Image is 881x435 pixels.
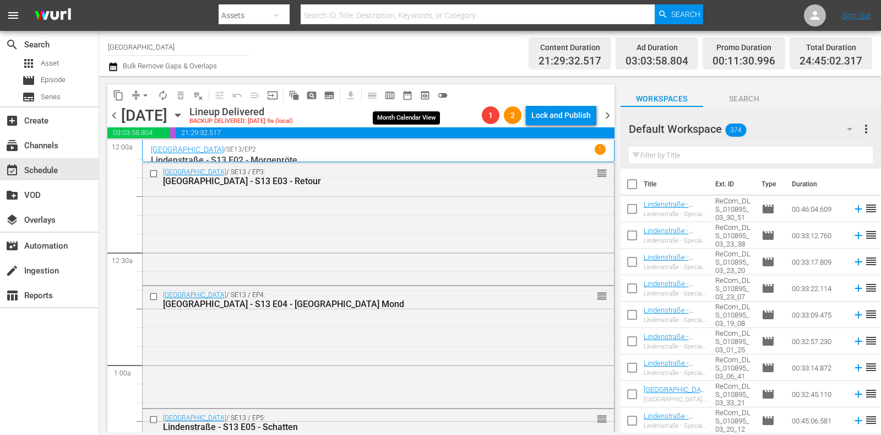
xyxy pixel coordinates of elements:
[151,155,606,165] p: Lindenstraße - S13 E02 - Morgenröte
[110,87,127,104] span: Copy Lineup
[596,167,607,178] button: reorder
[6,264,19,277] span: Ingestion
[800,55,862,68] span: 24:45:02.317
[6,38,19,51] span: Search
[6,213,19,227] span: Overlays
[163,414,554,432] div: / SE13 / EP5:
[539,40,601,55] div: Content Duration
[6,189,19,202] span: VOD
[762,308,775,321] span: Episode
[6,239,19,253] span: Automation
[140,90,151,101] span: arrow_drop_down
[7,9,20,22] span: menu
[526,105,596,125] button: Lock and Publish
[6,164,19,177] span: Schedule
[785,169,851,200] th: Duration
[713,40,775,55] div: Promo Duration
[289,90,300,101] span: auto_awesome_motion_outlined
[762,335,775,348] span: Episode
[762,282,775,295] span: Episode
[852,362,864,374] svg: Add to Schedule
[709,169,755,200] th: Ext. ID
[852,256,864,268] svg: Add to Schedule
[163,414,226,422] a: [GEOGRAPHIC_DATA]
[157,90,168,101] span: autorenew_outlined
[787,328,848,355] td: 00:32:57.230
[671,4,700,24] span: Search
[711,222,757,249] td: ReCom_DLS_010895_03_23_38
[267,90,278,101] span: input
[437,90,448,101] span: toggle_off
[596,413,607,424] button: reorder
[711,328,757,355] td: ReCom_DLS_010895_03_01_25
[852,229,864,241] svg: Add to Schedule
[121,62,217,70] span: Bulk Remove Gaps & Overlaps
[170,127,176,138] span: 00:11:30.996
[644,359,702,392] a: Lindenstraße - Special: [PERSON_NAME] - S06 E41 - Fehlstart
[6,114,19,127] span: Create
[384,90,395,101] span: calendar_view_week_outlined
[864,413,878,427] span: reorder
[163,168,554,186] div: / SE13 / EP3:
[644,290,706,297] div: Lindenstraße - Special: [PERSON_NAME] - Die Weihnachtsfeier
[189,106,293,118] div: Lineup Delivered
[172,87,189,104] span: Select an event to delete
[189,118,293,125] div: BACKUP DELIVERED: [DATE] 9a (local)
[644,385,705,418] a: [GEOGRAPHIC_DATA] - S33 E21 - Die Ruhe nach dem Sturm
[163,291,226,299] a: [GEOGRAPHIC_DATA]
[163,291,554,309] div: / SE13 / EP4:
[852,282,864,294] svg: Add to Schedule
[107,127,170,138] span: 03:03:58.804
[842,11,871,20] a: Sign Out
[264,87,281,104] span: Update Metadata from Key Asset
[482,111,499,120] span: 1
[644,227,703,268] a: Lindenstraße - Special: [PERSON_NAME] S23 E38 - Albtraum und Märchen
[193,90,204,101] span: playlist_remove_outlined
[130,90,142,101] span: compress
[755,169,785,200] th: Type
[601,109,614,122] span: chevron_right
[864,255,878,268] span: reorder
[320,87,338,104] span: Create Series Block
[644,422,706,429] div: Lindenstraße - Special: Best of Lindenstraße - Herzlichen Glückwunsch
[787,407,848,434] td: 00:45:06.581
[800,40,862,55] div: Total Duration
[864,308,878,321] span: reorder
[113,90,124,101] span: content_copy
[381,87,399,104] span: Week Calendar View
[596,290,607,301] button: reorder
[860,122,873,136] span: more_vert
[621,92,703,106] span: Workspaces
[360,84,381,106] span: Day Calendar View
[434,87,452,104] span: 24 hours Lineup View is OFF
[420,90,431,101] span: preview_outlined
[41,58,59,69] span: Asset
[711,249,757,275] td: ReCom_DLS_010895_03_23_20
[864,281,878,294] span: reorder
[864,334,878,347] span: reorder
[338,84,360,106] span: Download as CSV
[644,316,706,324] div: Lindenstraße - Special: [PERSON_NAME] - Katerstimmung
[163,299,554,309] div: [GEOGRAPHIC_DATA] - S13 E04 - [GEOGRAPHIC_DATA] Mond
[626,55,688,68] span: 03:03:58.804
[22,90,35,104] span: Series
[711,302,757,328] td: ReCom_DLS_010895_03_19_08
[644,332,698,366] a: Lindenstraße - Special: [PERSON_NAME]: S01 E25 - Liebe?
[596,413,607,425] span: reorder
[402,90,413,101] span: date_range_outlined
[644,306,697,347] a: Lindenstraße - Special: [PERSON_NAME] S19 E08 - Katerstimmung
[127,87,154,104] span: Remove Gaps & Overlaps
[151,145,224,154] a: [GEOGRAPHIC_DATA]
[711,407,757,434] td: ReCom_DLS_010895_03_20_12
[852,415,864,427] svg: Add to Schedule
[163,176,554,186] div: [GEOGRAPHIC_DATA] - S13 E03 - Retour
[163,422,554,432] div: Lindenstraße - S13 E05 - Schatten
[596,290,607,302] span: reorder
[762,229,775,242] span: Episode
[226,146,244,153] p: SE13 /
[41,92,61,103] span: Series
[6,289,19,302] span: Reports
[711,196,757,222] td: ReCom_DLS_010895_03_30_51
[864,361,878,374] span: reorder
[644,169,709,200] th: Title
